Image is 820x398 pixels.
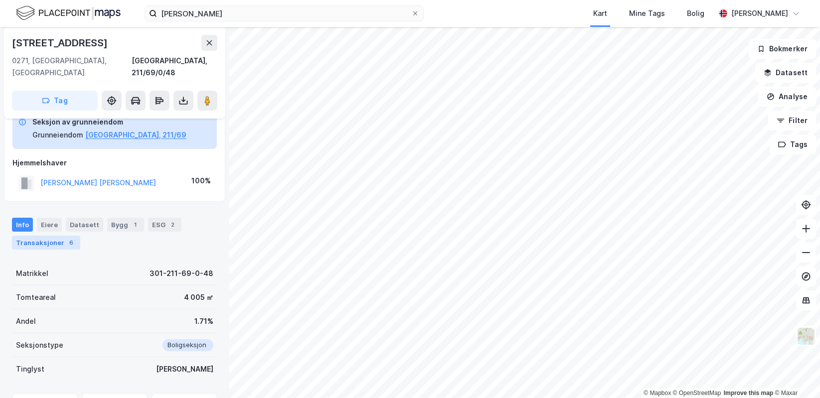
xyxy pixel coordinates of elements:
div: Seksjonstype [16,339,63,351]
div: Andel [16,315,36,327]
button: Analyse [758,87,816,107]
div: Transaksjoner [12,236,80,250]
div: 100% [191,175,211,187]
div: Bolig [687,7,704,19]
a: Mapbox [644,390,671,397]
div: Datasett [66,218,103,232]
button: Datasett [755,63,816,83]
button: Bokmerker [749,39,816,59]
div: 2 [167,220,177,230]
div: Seksjon av grunneiendom [32,116,186,128]
div: Hjemmelshaver [12,157,217,169]
div: [STREET_ADDRESS] [12,35,110,51]
div: [PERSON_NAME] [731,7,788,19]
div: 1 [130,220,140,230]
div: Tomteareal [16,291,56,303]
div: Grunneiendom [32,129,83,141]
input: Søk på adresse, matrikkel, gårdeiere, leietakere eller personer [157,6,411,21]
div: Tinglyst [16,363,44,375]
a: Improve this map [724,390,773,397]
div: Mine Tags [629,7,665,19]
button: [GEOGRAPHIC_DATA], 211/69 [85,129,186,141]
div: [GEOGRAPHIC_DATA], 211/69/0/48 [132,55,217,79]
button: Tag [12,91,98,111]
div: Eiere [37,218,62,232]
img: logo.f888ab2527a4732fd821a326f86c7f29.svg [16,4,121,22]
div: ESG [148,218,181,232]
div: Matrikkel [16,267,48,279]
div: Info [12,218,33,232]
button: Filter [768,111,816,131]
div: 4 005 ㎡ [184,291,213,303]
button: Tags [770,134,816,154]
img: Z [797,327,816,346]
a: OpenStreetMap [673,390,721,397]
div: 301-211-69-0-48 [150,267,213,279]
div: [PERSON_NAME] [156,363,213,375]
div: 1.71% [194,315,213,327]
div: 6 [66,238,76,248]
iframe: Chat Widget [770,350,820,398]
div: Kart [593,7,607,19]
div: Bygg [107,218,144,232]
div: 0271, [GEOGRAPHIC_DATA], [GEOGRAPHIC_DATA] [12,55,132,79]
